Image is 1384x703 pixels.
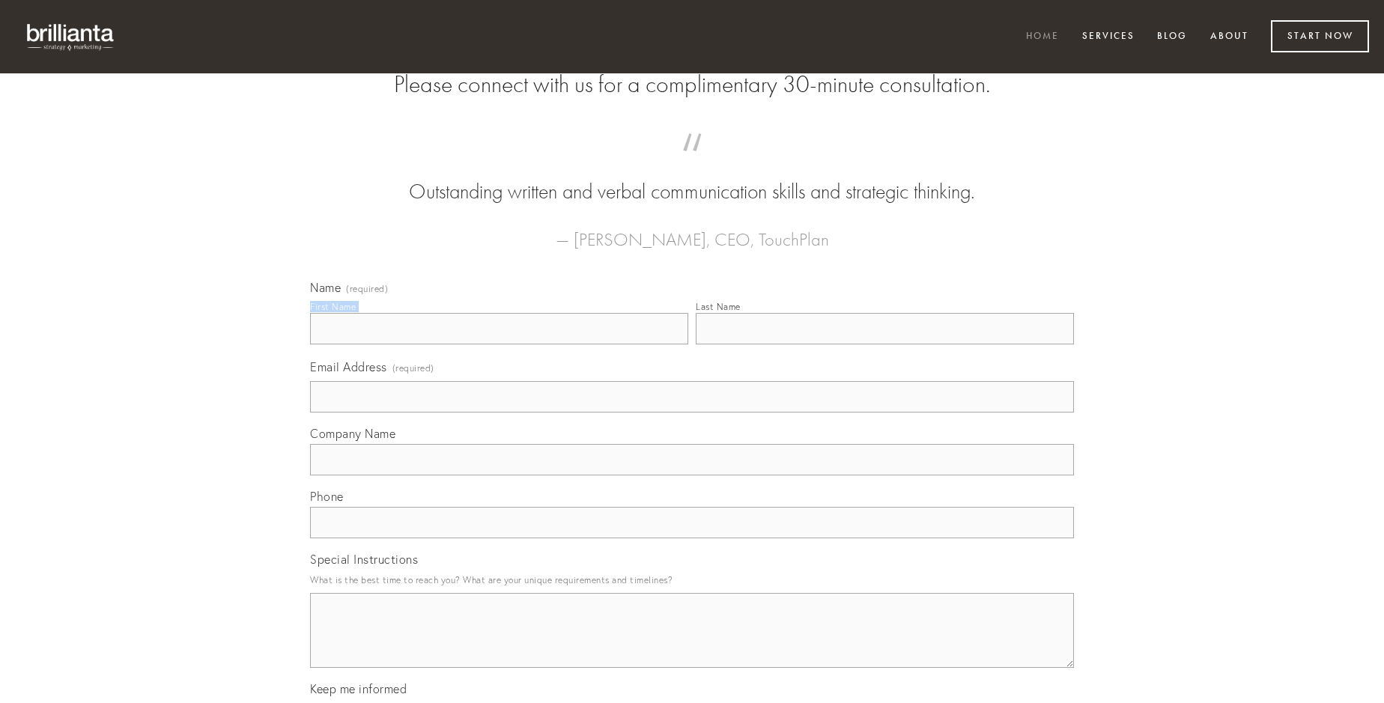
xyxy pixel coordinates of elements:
[346,284,388,293] span: (required)
[334,148,1050,177] span: “
[696,301,741,312] div: Last Name
[310,301,356,312] div: First Name
[1271,20,1369,52] a: Start Now
[1147,25,1197,49] a: Blog
[1072,25,1144,49] a: Services
[310,681,407,696] span: Keep me informed
[310,552,418,567] span: Special Instructions
[310,280,341,295] span: Name
[310,426,395,441] span: Company Name
[15,15,127,58] img: brillianta - research, strategy, marketing
[310,70,1074,99] h2: Please connect with us for a complimentary 30-minute consultation.
[334,148,1050,207] blockquote: Outstanding written and verbal communication skills and strategic thinking.
[334,207,1050,255] figcaption: — [PERSON_NAME], CEO, TouchPlan
[310,570,1074,590] p: What is the best time to reach you? What are your unique requirements and timelines?
[392,358,434,378] span: (required)
[1016,25,1069,49] a: Home
[310,489,344,504] span: Phone
[1201,25,1258,49] a: About
[310,359,387,374] span: Email Address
